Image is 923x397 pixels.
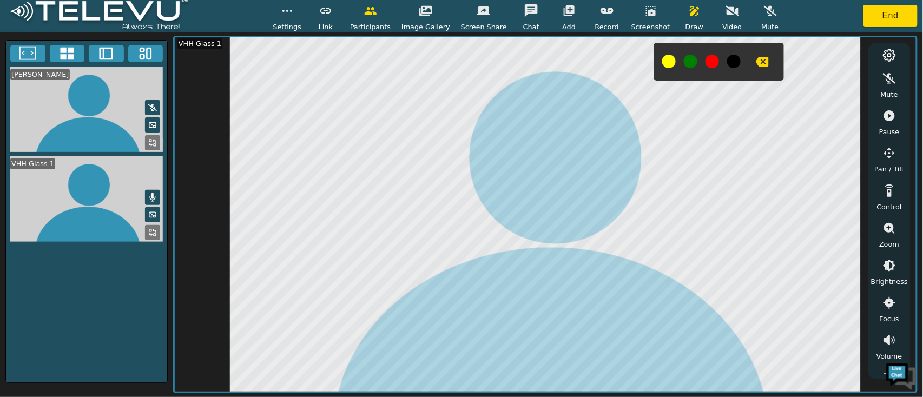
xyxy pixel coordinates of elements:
span: We're online! [63,125,149,235]
span: Draw [685,22,703,32]
span: Mute [761,22,779,32]
button: End [863,5,918,27]
button: Replace Feed [145,225,160,240]
button: Picture in Picture [145,117,160,133]
span: Chat [523,22,539,32]
span: Mute [881,89,898,100]
button: 4x4 [50,45,85,62]
textarea: Type your message and hit 'Enter' [5,274,206,312]
button: Three Window Medium [128,45,163,62]
div: VHH Glass 1 [10,158,55,169]
span: Pause [879,127,900,137]
button: Two Window Medium [89,45,124,62]
span: Control [877,202,902,212]
div: Chat with us now [56,57,182,71]
button: Picture in Picture [145,207,160,222]
button: Mute [145,190,160,205]
div: VHH Glass 1 [177,38,222,49]
span: Link [319,22,333,32]
span: Focus [880,314,900,324]
span: Video [723,22,742,32]
span: Brightness [871,276,908,287]
span: Settings [273,22,301,32]
span: Image Gallery [401,22,450,32]
span: Record [595,22,619,32]
span: Screenshot [631,22,670,32]
div: [PERSON_NAME] [10,69,70,80]
button: Replace Feed [145,135,160,150]
div: Minimize live chat window [177,5,203,31]
img: d_736959983_company_1615157101543_736959983 [18,50,45,77]
img: Chat Widget [885,359,918,392]
button: Fullscreen [10,45,45,62]
span: Zoom [879,239,899,249]
span: Volume [876,351,902,361]
span: Participants [350,22,391,32]
span: Pan / Tilt [874,164,904,174]
span: Screen Share [461,22,507,32]
span: Add [563,22,576,32]
button: Mute [145,100,160,115]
